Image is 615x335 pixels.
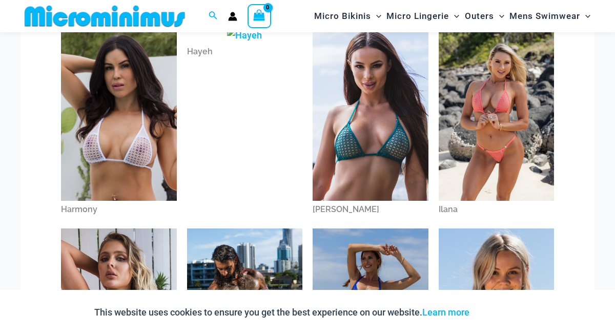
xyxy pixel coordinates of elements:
[477,300,521,325] button: Accept
[20,5,189,28] img: MM SHOP LOGO FLAT
[580,3,590,29] span: Menu Toggle
[371,3,381,29] span: Menu Toggle
[439,28,555,201] img: Ilana
[465,3,494,29] span: Outers
[439,28,555,218] a: IlanaIlana
[449,3,459,29] span: Menu Toggle
[312,3,384,29] a: Micro BikinisMenu ToggleMenu Toggle
[61,28,177,218] a: HarmonyHarmony
[310,2,594,31] nav: Site Navigation
[509,3,580,29] span: Mens Swimwear
[313,28,428,201] img: Heather
[494,3,504,29] span: Menu Toggle
[439,201,555,218] div: Ilana
[248,4,271,28] a: View Shopping Cart, empty
[228,12,237,21] a: Account icon link
[61,201,177,218] div: Harmony
[507,3,593,29] a: Mens SwimwearMenu ToggleMenu Toggle
[94,305,469,320] p: This website uses cookies to ensure you get the best experience on our website.
[187,43,303,60] div: Hayeh
[209,10,218,23] a: Search icon link
[227,28,262,43] img: Hayeh
[462,3,507,29] a: OutersMenu ToggleMenu Toggle
[61,28,177,201] img: Harmony
[386,3,449,29] span: Micro Lingerie
[313,28,428,218] a: Heather[PERSON_NAME]
[313,201,428,218] div: [PERSON_NAME]
[187,28,303,60] a: HayehHayeh
[314,3,371,29] span: Micro Bikinis
[384,3,462,29] a: Micro LingerieMenu ToggleMenu Toggle
[422,307,469,318] a: Learn more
